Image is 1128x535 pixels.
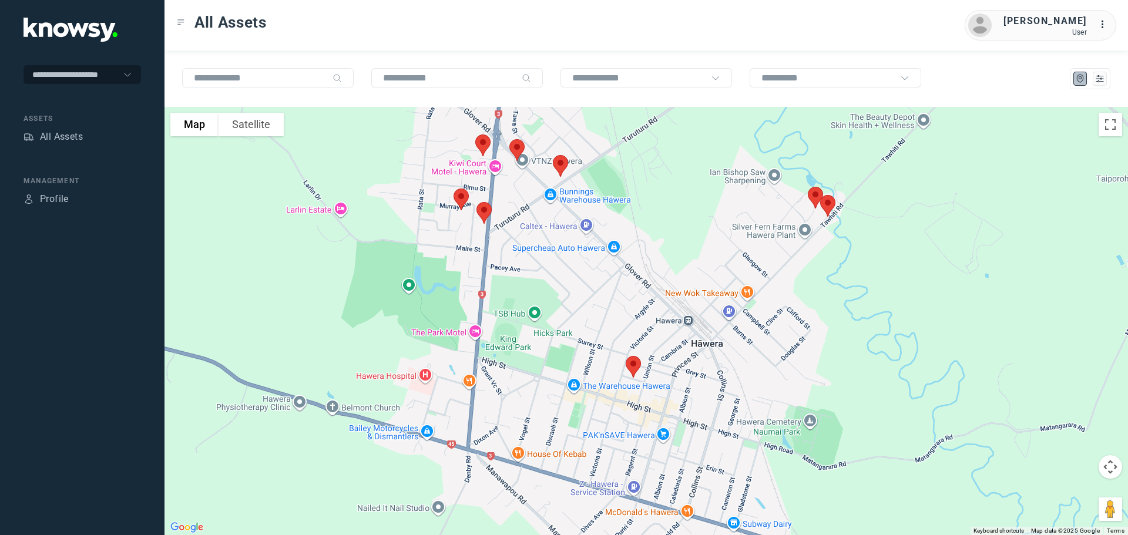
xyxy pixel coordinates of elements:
[1099,18,1113,32] div: :
[167,520,206,535] img: Google
[23,130,83,144] a: AssetsAll Assets
[219,113,284,136] button: Show satellite imagery
[23,192,69,206] a: ProfileProfile
[1099,113,1122,136] button: Toggle fullscreen view
[23,113,141,124] div: Assets
[1107,527,1124,534] a: Terms (opens in new tab)
[1099,497,1122,521] button: Drag Pegman onto the map to open Street View
[23,132,34,142] div: Assets
[1099,20,1111,29] tspan: ...
[40,130,83,144] div: All Assets
[1095,73,1105,84] div: List
[177,18,185,26] div: Toggle Menu
[23,18,117,42] img: Application Logo
[167,520,206,535] a: Open this area in Google Maps (opens a new window)
[1003,14,1087,28] div: [PERSON_NAME]
[1003,28,1087,36] div: User
[1075,73,1086,84] div: Map
[973,527,1024,535] button: Keyboard shortcuts
[968,14,992,37] img: avatar.png
[170,113,219,136] button: Show street map
[1099,455,1122,479] button: Map camera controls
[23,176,141,186] div: Management
[1031,527,1100,534] span: Map data ©2025 Google
[40,192,69,206] div: Profile
[333,73,342,83] div: Search
[23,194,34,204] div: Profile
[194,12,267,33] span: All Assets
[522,73,531,83] div: Search
[1099,18,1113,33] div: :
